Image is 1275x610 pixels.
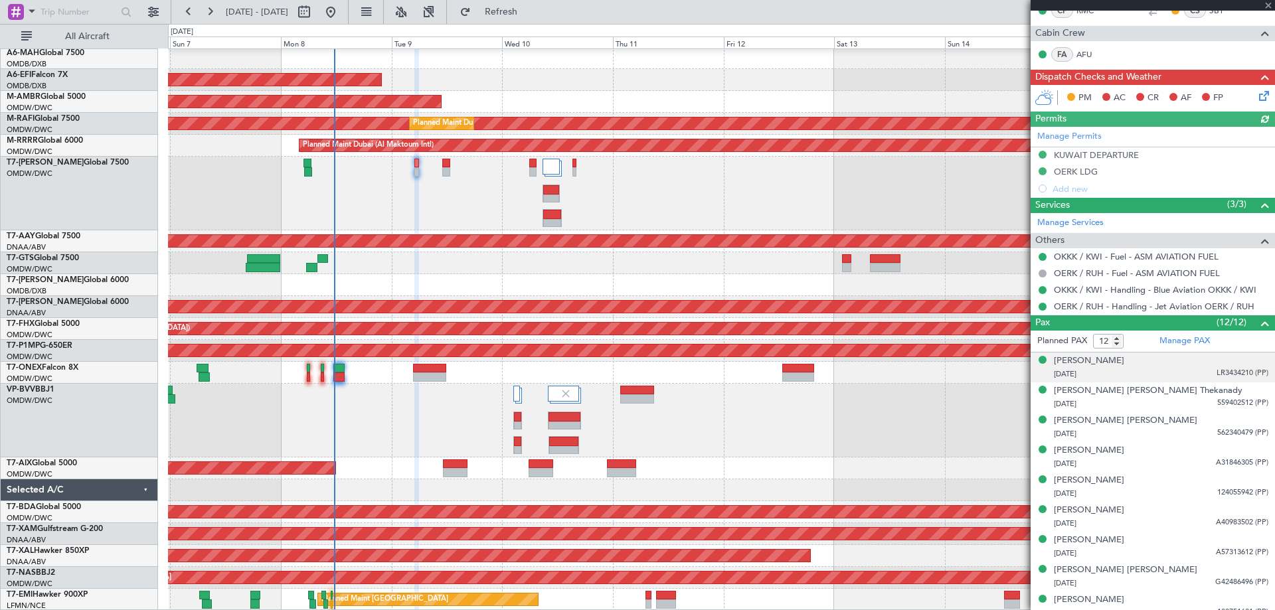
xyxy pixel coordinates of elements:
[7,569,36,577] span: T7-NAS
[413,114,544,133] div: Planned Maint Dubai (Al Maktoum Intl)
[7,386,54,394] a: VP-BVVBBJ1
[7,320,35,328] span: T7-FHX
[7,169,52,179] a: OMDW/DWC
[560,388,572,400] img: gray-close.svg
[35,32,140,41] span: All Aircraft
[226,6,288,18] span: [DATE] - [DATE]
[7,232,80,240] a: T7-AAYGlobal 7500
[7,49,84,57] a: A6-MAHGlobal 7500
[1216,517,1268,528] span: A40983502 (PP)
[7,459,32,467] span: T7-AIX
[7,125,52,135] a: OMDW/DWC
[1051,3,1073,18] div: CP
[7,276,129,284] a: T7-[PERSON_NAME]Global 6000
[7,547,89,555] a: T7-XALHawker 850XP
[1054,369,1076,379] span: [DATE]
[1054,489,1076,498] span: [DATE]
[7,591,88,599] a: T7-EMIHawker 900XP
[1054,251,1219,262] a: OKKK / KWI - Fuel - ASM AVIATION FUEL
[7,254,79,262] a: T7-GTSGlobal 7500
[1037,335,1087,348] label: Planned PAX
[1078,92,1092,105] span: PM
[1114,92,1126,105] span: AC
[7,503,36,511] span: T7-BDA
[1054,267,1220,279] a: OERK / RUH - Fuel - ASM AVIATION FUEL
[1076,48,1106,60] a: AFU
[1054,504,1124,517] div: [PERSON_NAME]
[1147,92,1159,105] span: CR
[1054,301,1254,312] a: OERK / RUH - Handling - Jet Aviation OERK / RUH
[7,364,78,372] a: T7-ONEXFalcon 8X
[1216,457,1268,469] span: A31846305 (PP)
[7,525,103,533] a: T7-XAMGulfstream G-200
[1035,233,1064,248] span: Others
[321,589,448,609] div: Planned Maint [GEOGRAPHIC_DATA]
[502,37,613,48] div: Wed 10
[945,37,1056,48] div: Sun 14
[1054,459,1076,469] span: [DATE]
[171,27,193,38] div: [DATE]
[7,242,46,252] a: DNAA/ABV
[7,159,84,167] span: T7-[PERSON_NAME]
[7,525,37,533] span: T7-XAM
[7,115,80,123] a: M-RAFIGlobal 7500
[7,330,52,340] a: OMDW/DWC
[613,37,724,48] div: Thu 11
[724,37,835,48] div: Fri 12
[1217,398,1268,409] span: 559402512 (PP)
[7,386,35,394] span: VP-BVV
[7,81,46,91] a: OMDB/DXB
[1051,47,1073,62] div: FA
[7,374,52,384] a: OMDW/DWC
[7,364,42,372] span: T7-ONEX
[7,93,86,101] a: M-AMBRGlobal 5000
[281,37,392,48] div: Mon 8
[7,59,46,69] a: OMDB/DXB
[7,159,129,167] a: T7-[PERSON_NAME]Global 7500
[7,352,52,362] a: OMDW/DWC
[1035,315,1050,331] span: Pax
[7,93,41,101] span: M-AMBR
[7,147,52,157] a: OMDW/DWC
[834,37,945,48] div: Sat 13
[303,135,434,155] div: Planned Maint Dubai (Al Maktoum Intl)
[7,342,72,350] a: T7-P1MPG-650ER
[7,232,35,240] span: T7-AAY
[15,26,144,47] button: All Aircraft
[1037,216,1104,230] a: Manage Services
[1054,593,1124,607] div: [PERSON_NAME]
[1159,335,1210,348] a: Manage PAX
[1054,578,1076,588] span: [DATE]
[1035,198,1070,213] span: Services
[1054,429,1076,439] span: [DATE]
[7,547,34,555] span: T7-XAL
[1217,427,1268,439] span: 562340479 (PP)
[1054,474,1124,487] div: [PERSON_NAME]
[1184,3,1206,18] div: CS
[1076,5,1106,17] a: RMC
[7,298,129,306] a: T7-[PERSON_NAME]Global 6000
[170,37,281,48] div: Sun 7
[1054,384,1242,398] div: [PERSON_NAME] [PERSON_NAME] Thekanady
[7,286,46,296] a: OMDB/DXB
[1054,534,1124,547] div: [PERSON_NAME]
[7,49,39,57] span: A6-MAH
[1209,5,1239,17] a: SBT
[7,308,46,318] a: DNAA/ABV
[1217,368,1268,379] span: LR3434210 (PP)
[1054,518,1076,528] span: [DATE]
[1054,444,1124,457] div: [PERSON_NAME]
[1217,315,1246,329] span: (12/12)
[7,342,40,350] span: T7-P1MP
[7,298,84,306] span: T7-[PERSON_NAME]
[1035,26,1085,41] span: Cabin Crew
[7,557,46,567] a: DNAA/ABV
[7,137,38,145] span: M-RRRR
[7,71,31,79] span: A6-EFI
[7,71,68,79] a: A6-EFIFalcon 7X
[7,137,83,145] a: M-RRRRGlobal 6000
[7,320,80,328] a: T7-FHXGlobal 5000
[1035,70,1161,85] span: Dispatch Checks and Weather
[7,115,35,123] span: M-RAFI
[7,513,52,523] a: OMDW/DWC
